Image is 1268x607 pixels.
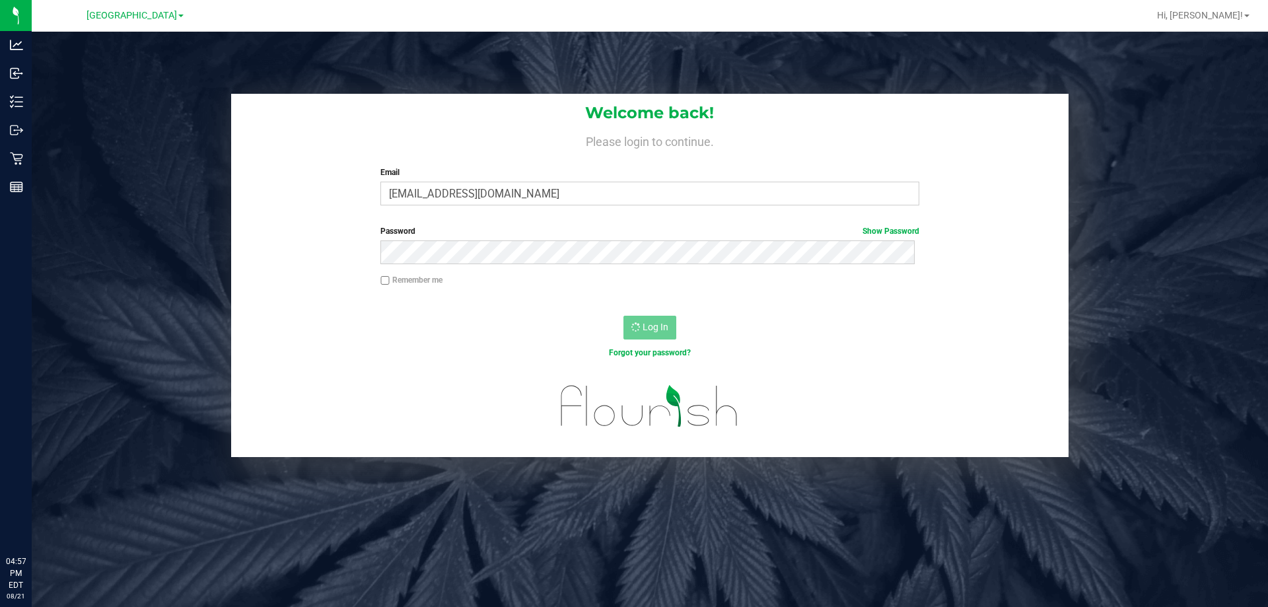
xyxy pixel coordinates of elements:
[6,591,26,601] p: 08/21
[10,95,23,108] inline-svg: Inventory
[380,227,415,236] span: Password
[623,316,676,339] button: Log In
[380,276,390,285] input: Remember me
[6,555,26,591] p: 04:57 PM EDT
[10,180,23,194] inline-svg: Reports
[1157,10,1243,20] span: Hi, [PERSON_NAME]!
[380,274,442,286] label: Remember me
[609,348,691,357] a: Forgot your password?
[545,373,754,440] img: flourish_logo.svg
[863,227,919,236] a: Show Password
[10,152,23,165] inline-svg: Retail
[87,10,177,21] span: [GEOGRAPHIC_DATA]
[10,67,23,80] inline-svg: Inbound
[380,166,919,178] label: Email
[10,38,23,52] inline-svg: Analytics
[231,104,1069,122] h1: Welcome back!
[10,124,23,137] inline-svg: Outbound
[643,322,668,332] span: Log In
[231,132,1069,148] h4: Please login to continue.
